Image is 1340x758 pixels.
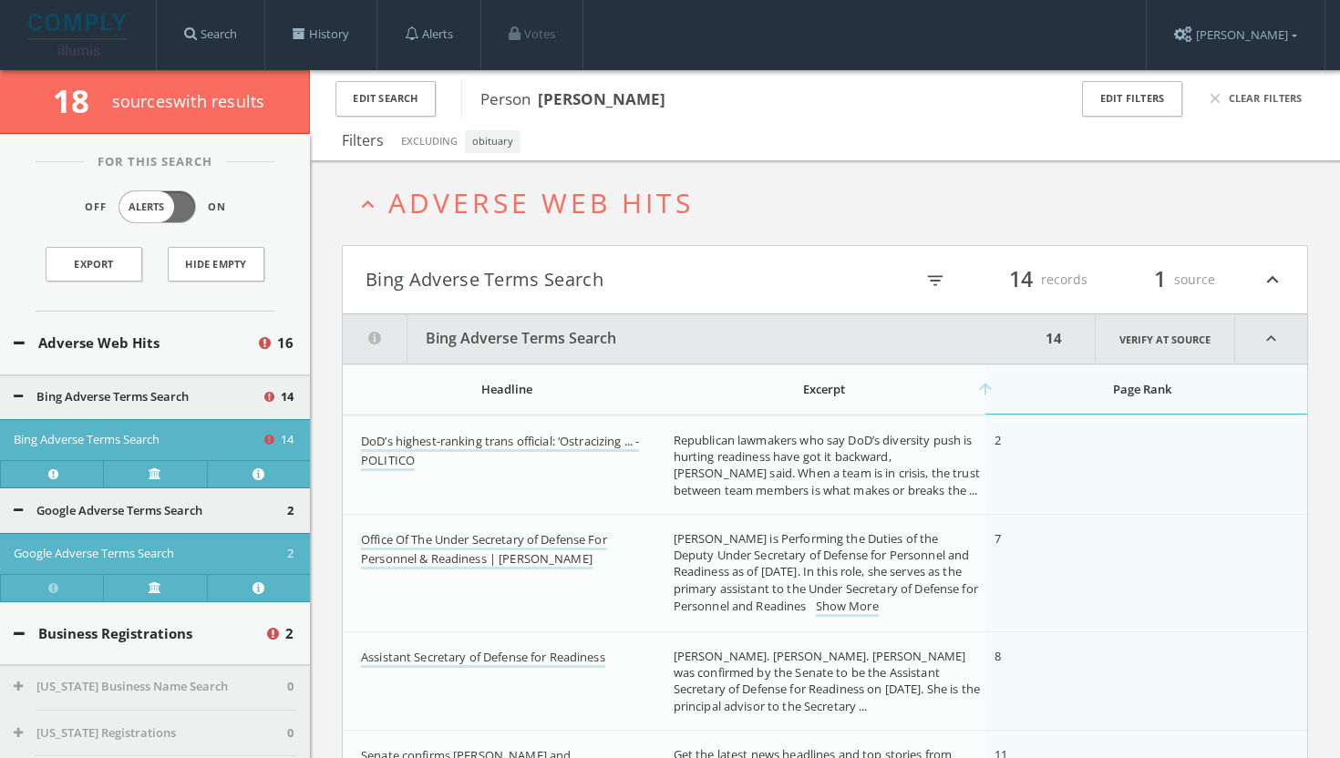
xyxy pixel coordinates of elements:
[925,271,945,291] i: filter_list
[1001,263,1041,295] span: 14
[103,460,206,487] a: Verify at source
[674,648,980,714] span: [PERSON_NAME]. [PERSON_NAME]. [PERSON_NAME] was confirmed by the Senate to be the Assistant Secre...
[465,130,521,153] span: obituary
[816,598,879,617] a: Show More
[103,574,206,601] a: Verify at source
[1204,90,1304,107] button: closeClear Filters
[356,188,1308,218] button: expand_lessAdverse Web Hits
[14,623,264,644] button: Business Registrations
[480,88,665,109] span: Person
[208,200,226,215] span: On
[287,545,294,563] span: 2
[356,192,380,217] i: expand_less
[46,247,142,282] a: Export
[361,381,654,397] div: Headline
[14,388,262,406] button: Bing Adverse Terms Search
[361,433,639,471] a: DoD’s highest-ranking trans official: ‘Ostracizing ... - POLITICO
[1261,264,1284,295] i: expand_less
[388,184,694,221] span: Adverse Web Hits
[14,502,287,520] button: Google Adverse Terms Search
[53,79,105,122] span: 18
[335,81,436,117] button: Edit Search
[84,153,226,171] span: For This Search
[978,264,1087,295] div: records
[674,432,980,498] span: Republican lawmakers who say DoD’s diversity push is hurting readiness have got it backward, [PER...
[401,134,458,148] span: excluding
[361,649,605,668] a: Assistant Secretary of Defense for Readiness
[285,623,294,644] span: 2
[1095,314,1235,364] a: Verify at source
[343,314,1040,364] button: Bing Adverse Terms Search
[14,431,262,449] button: Bing Adverse Terms Search
[287,678,294,696] span: 0
[1235,314,1307,364] i: expand_less
[14,678,287,696] button: [US_STATE] Business Name Search
[281,431,294,449] span: 14
[995,648,1001,664] span: 8
[1146,263,1174,295] span: 1
[1229,91,1303,107] span: Clear Filters
[287,502,294,520] span: 2
[168,247,264,282] button: Hide Empty
[85,200,107,215] span: Off
[1040,314,1067,364] div: 14
[366,264,825,295] button: Bing Adverse Terms Search
[674,530,978,614] span: [PERSON_NAME] is Performing the Duties of the Deputy Under Secretary of Defense for Personnel and...
[287,724,294,743] span: 0
[976,380,995,398] i: arrow_upward
[342,130,384,150] span: Filters
[112,90,265,112] span: source s with results
[361,531,607,569] a: Office Of The Under Secretary of Defense For Personnel & Readiness | [PERSON_NAME]
[995,381,1289,397] div: Page Rank
[14,333,256,353] button: Adverse Web Hits
[995,530,1001,547] span: 7
[995,432,1001,448] span: 2
[1207,90,1223,107] i: close
[14,724,287,743] button: [US_STATE] Registrations
[1106,264,1215,295] div: source
[14,545,287,563] button: Google Adverse Terms Search
[674,381,975,397] div: Excerpt
[281,388,294,406] span: 14
[1082,81,1182,117] button: Edit Filters
[538,88,665,109] b: [PERSON_NAME]
[28,14,130,56] img: illumis
[277,333,294,353] span: 16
